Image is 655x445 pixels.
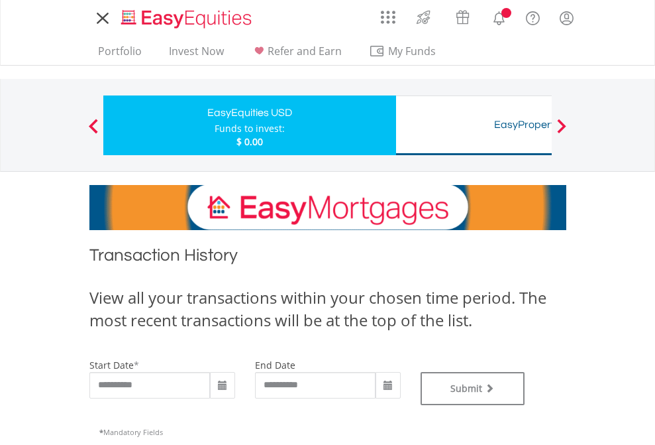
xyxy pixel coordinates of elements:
[116,3,257,30] a: Home page
[236,135,263,148] span: $ 0.00
[443,3,482,28] a: Vouchers
[99,427,163,437] span: Mandatory Fields
[119,8,257,30] img: EasyEquities_Logo.png
[548,125,575,139] button: Next
[268,44,342,58] span: Refer and Earn
[369,42,456,60] span: My Funds
[421,372,525,405] button: Submit
[89,286,566,332] div: View all your transactions within your chosen time period. The most recent transactions will be a...
[246,44,347,65] a: Refer and Earn
[89,359,134,371] label: start date
[516,3,550,30] a: FAQ's and Support
[215,122,285,135] div: Funds to invest:
[550,3,583,32] a: My Profile
[482,3,516,30] a: Notifications
[93,44,147,65] a: Portfolio
[255,359,295,371] label: end date
[89,185,566,230] img: EasyMortage Promotion Banner
[80,125,107,139] button: Previous
[381,10,395,25] img: grid-menu-icon.svg
[89,243,566,273] h1: Transaction History
[452,7,474,28] img: vouchers-v2.svg
[413,7,434,28] img: thrive-v2.svg
[111,103,388,122] div: EasyEquities USD
[164,44,229,65] a: Invest Now
[372,3,404,25] a: AppsGrid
